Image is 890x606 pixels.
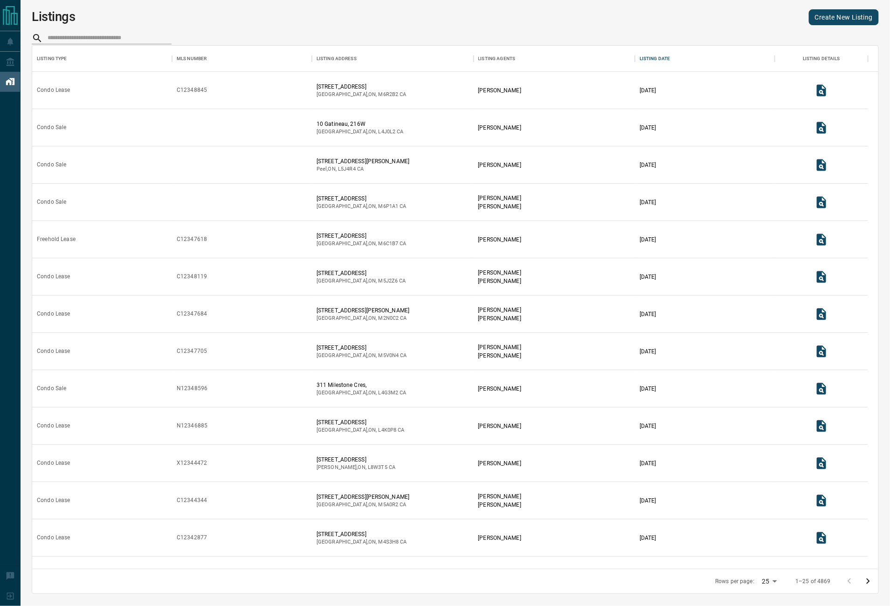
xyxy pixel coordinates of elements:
[317,464,395,471] p: [PERSON_NAME] , ON , CA
[317,501,409,509] p: [GEOGRAPHIC_DATA] , ON , CA
[640,273,656,281] p: [DATE]
[812,454,831,473] button: View Listing Details
[640,347,656,356] p: [DATE]
[478,269,521,277] p: [PERSON_NAME]
[478,235,521,244] p: [PERSON_NAME]
[478,306,521,314] p: [PERSON_NAME]
[640,385,656,393] p: [DATE]
[317,427,405,434] p: [GEOGRAPHIC_DATA] , ON , CA
[478,501,521,509] p: [PERSON_NAME]
[812,305,831,324] button: View Listing Details
[177,422,207,430] div: N12346885
[37,198,66,206] div: Condo Sale
[37,534,70,542] div: Condo Lease
[177,496,207,504] div: C12344344
[859,572,877,591] button: Go to next page
[177,347,207,355] div: C12347705
[177,385,207,393] div: N12348596
[478,422,521,430] p: [PERSON_NAME]
[812,193,831,212] button: View Listing Details
[379,390,399,396] span: l4g3m2
[640,124,656,132] p: [DATE]
[37,86,70,94] div: Condo Lease
[317,46,357,72] div: Listing Address
[317,306,409,315] p: [STREET_ADDRESS][PERSON_NAME]
[37,459,70,467] div: Condo Lease
[379,278,398,284] span: m5j2z6
[177,310,207,318] div: C12347684
[379,91,399,97] span: m6r2b2
[317,269,406,277] p: [STREET_ADDRESS]
[317,203,407,210] p: [GEOGRAPHIC_DATA] , ON , CA
[640,496,656,505] p: [DATE]
[37,235,76,243] div: Freehold Lease
[317,493,409,501] p: [STREET_ADDRESS][PERSON_NAME]
[177,86,207,94] div: C12348845
[478,124,521,132] p: [PERSON_NAME]
[317,567,408,576] p: [STREET_ADDRESS],
[478,343,521,351] p: [PERSON_NAME]
[317,389,407,397] p: [GEOGRAPHIC_DATA] , ON , CA
[812,566,831,585] button: View Listing Details
[37,310,70,318] div: Condo Lease
[758,575,780,588] div: 25
[32,46,172,72] div: Listing Type
[812,118,831,137] button: View Listing Details
[379,427,397,433] span: l4k0p8
[37,161,66,169] div: Condo Sale
[812,417,831,435] button: View Listing Details
[317,232,407,240] p: [STREET_ADDRESS]
[37,46,67,72] div: Listing Type
[317,538,407,546] p: [GEOGRAPHIC_DATA] , ON , CA
[812,529,831,547] button: View Listing Details
[177,273,207,281] div: C12348119
[478,351,521,360] p: [PERSON_NAME]
[640,86,656,95] p: [DATE]
[379,315,399,321] span: m2n0c2
[812,268,831,286] button: View Listing Details
[640,46,670,72] div: Listing Date
[368,464,387,470] span: l8w3t5
[775,46,868,72] div: Listing Details
[317,240,407,248] p: [GEOGRAPHIC_DATA] , ON , CA
[172,46,312,72] div: MLS Number
[812,230,831,249] button: View Listing Details
[795,578,831,585] p: 1–25 of 4869
[812,491,831,510] button: View Listing Details
[317,530,407,538] p: [STREET_ADDRESS]
[317,344,407,352] p: [STREET_ADDRESS]
[177,459,207,467] div: X12344472
[317,91,407,98] p: [GEOGRAPHIC_DATA] , ON , CA
[317,83,407,91] p: [STREET_ADDRESS]
[478,202,521,211] p: [PERSON_NAME]
[317,315,409,322] p: [GEOGRAPHIC_DATA] , ON , CA
[37,347,70,355] div: Condo Lease
[478,492,521,501] p: [PERSON_NAME]
[317,120,404,128] p: 10 Gatineau, 216W
[317,165,409,173] p: Peel , ON , CA
[379,502,399,508] span: m5a0r2
[37,273,70,281] div: Condo Lease
[640,459,656,468] p: [DATE]
[317,455,395,464] p: [STREET_ADDRESS]
[317,277,406,285] p: [GEOGRAPHIC_DATA] , ON , CA
[177,235,207,243] div: C12347618
[478,314,521,323] p: [PERSON_NAME]
[379,539,399,545] span: m4s3h8
[478,534,521,542] p: [PERSON_NAME]
[478,194,521,202] p: [PERSON_NAME]
[635,46,775,72] div: Listing Date
[379,241,399,247] span: m6c1b7
[37,496,70,504] div: Condo Lease
[317,128,404,136] p: [GEOGRAPHIC_DATA] , ON , CA
[317,194,407,203] p: [STREET_ADDRESS]
[640,422,656,430] p: [DATE]
[317,157,409,165] p: [STREET_ADDRESS][PERSON_NAME]
[812,81,831,100] button: View Listing Details
[37,385,66,393] div: Condo Sale
[177,46,207,72] div: MLS Number
[809,9,879,25] a: Create New Listing
[478,161,521,169] p: [PERSON_NAME]
[317,418,405,427] p: [STREET_ADDRESS]
[317,352,407,359] p: [GEOGRAPHIC_DATA] , ON , CA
